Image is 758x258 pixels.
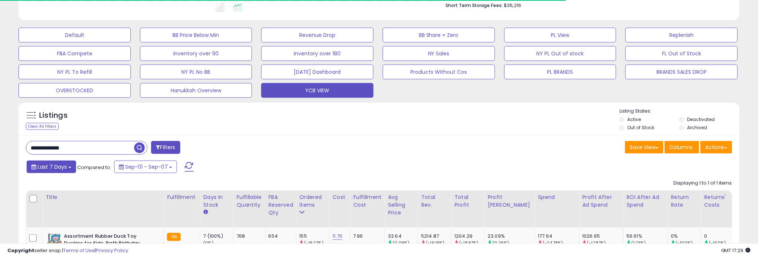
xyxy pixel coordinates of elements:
div: Profit [PERSON_NAME] [488,193,532,209]
div: 177.64 [538,233,579,240]
div: Profit After Ad Spend [582,193,620,209]
div: FBA Reserved Qty [269,193,293,217]
button: FBA Compete [18,46,131,61]
div: Displaying 1 to 1 of 1 items [673,180,732,187]
button: Save View [625,141,663,154]
a: 11.70 [332,233,342,240]
div: 1204.29 [454,233,484,240]
button: PL BRANDS [504,65,617,79]
button: NY PL No BB [140,65,252,79]
div: Avg Selling Price [388,193,415,217]
button: Filters [151,141,180,154]
div: Ordered Items [299,193,326,209]
span: 2025-09-15 17:29 GMT [721,247,751,254]
div: 23.09% [488,233,535,240]
button: Default [18,28,131,42]
div: 768 [236,233,259,240]
button: Actions [700,141,732,154]
button: BB Price Below Min [140,28,252,42]
button: Inventory over 180 [261,46,373,61]
img: 51vHxj8YCcL._SL40_.jpg [47,233,62,248]
div: Cost [332,193,347,201]
div: ROI After Ad Spend [626,193,665,209]
div: Title [45,193,161,201]
button: Replenish [625,28,738,42]
div: Fulfillable Quantity [236,193,262,209]
div: seller snap | | [7,247,128,254]
button: YCB VIEW [261,83,373,98]
button: FL Out of Stock [625,46,738,61]
div: Clear All Filters [26,123,59,130]
button: Columns [665,141,699,154]
a: Terms of Use [63,247,95,254]
div: 7.96 [353,233,379,240]
button: BRANDS SALES DROP [625,65,738,79]
div: 5214.87 [421,233,451,240]
div: Fulfillment [167,193,197,201]
button: [DATE] Dashboard [261,65,373,79]
button: NY PL To Refill [18,65,131,79]
button: Hanukkah Overview [140,83,252,98]
div: 0 [704,233,734,240]
button: NY PL Out of stock [504,46,617,61]
div: Returns' Costs [704,193,731,209]
span: Last 7 Days [38,163,67,171]
a: Privacy Policy [96,247,128,254]
button: OVERSTOCKED [18,83,131,98]
div: 7 (100%) [203,233,233,240]
h5: Listings [39,110,68,121]
div: 155 [299,233,329,240]
label: Active [627,116,641,123]
label: Deactivated [687,116,715,123]
button: PL View [504,28,617,42]
button: Sep-01 - Sep-07 [114,161,177,173]
div: 33.64 [388,233,418,240]
strong: Copyright [7,247,34,254]
button: Revenue Drop [261,28,373,42]
span: Compared to: [77,164,111,171]
div: Spend [538,193,576,201]
div: 56.61% [626,233,667,240]
div: Days In Stock [203,193,230,209]
button: NY Sales [383,46,495,61]
small: Days In Stock. [203,209,208,216]
label: Archived [687,124,707,131]
small: FBA [167,233,181,241]
div: 654 [269,233,291,240]
button: Inventory over 90 [140,46,252,61]
div: Total Rev. [421,193,448,209]
div: Total Profit [454,193,481,209]
div: Return Rate [671,193,698,209]
div: Fulfillment Cost [353,193,382,209]
span: Columns [669,144,693,151]
div: 0% [671,233,701,240]
div: 1026.65 [582,233,623,240]
button: BB Share = Zero [383,28,495,42]
span: Sep-01 - Sep-07 [125,163,168,171]
p: Listing States: [619,108,739,115]
button: Products Without Cos [383,65,495,79]
label: Out of Stock [627,124,654,131]
button: Last 7 Days [27,161,76,173]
